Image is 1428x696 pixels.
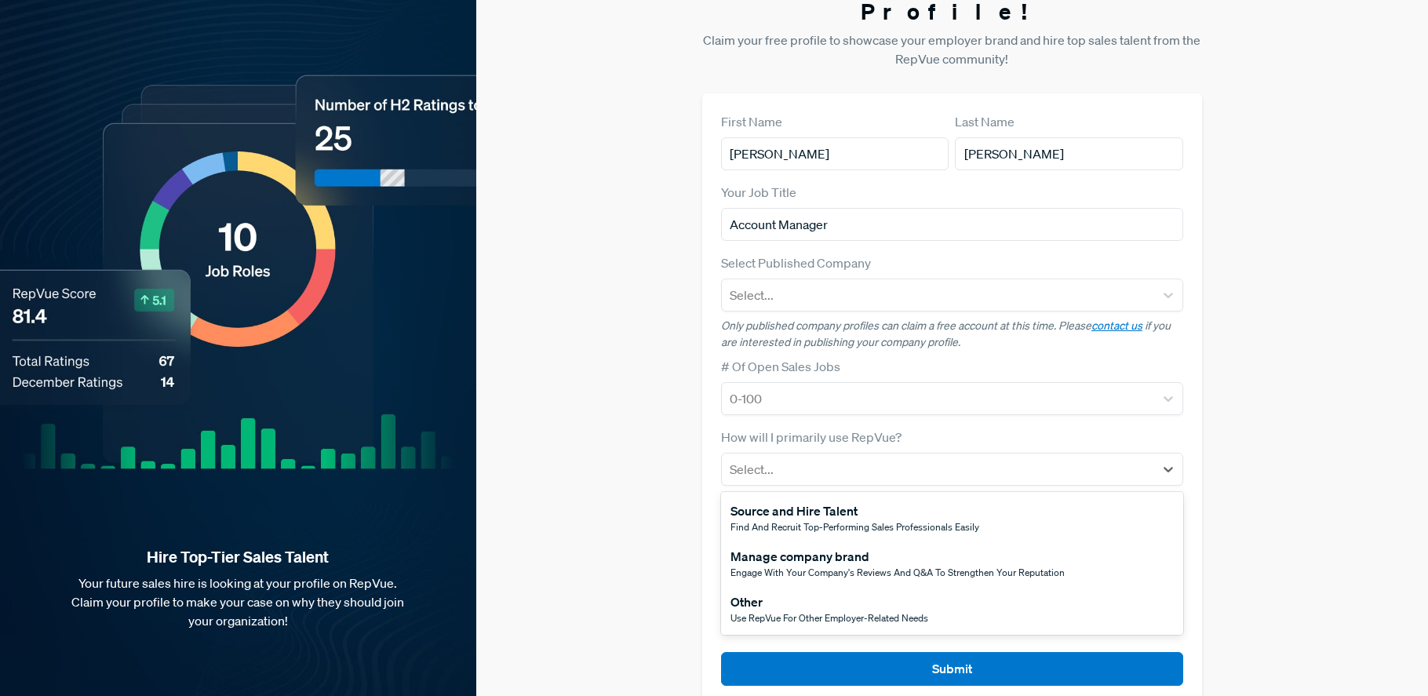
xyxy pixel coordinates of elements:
[721,357,840,376] label: # Of Open Sales Jobs
[730,592,928,611] div: Other
[721,253,871,272] label: Select Published Company
[721,318,1183,351] p: Only published company profiles can claim a free account at this time. Please if you are interest...
[730,611,928,625] span: Use RepVue for other employer-related needs
[730,547,1065,566] div: Manage company brand
[1091,319,1142,333] a: contact us
[721,428,902,446] label: How will I primarily use RepVue?
[721,208,1183,241] input: Title
[721,137,949,170] input: First Name
[25,547,451,567] strong: Hire Top-Tier Sales Talent
[730,501,979,520] div: Source and Hire Talent
[955,137,1183,170] input: Last Name
[721,112,782,131] label: First Name
[702,31,1202,68] p: Claim your free profile to showcase your employer brand and hire top sales talent from the RepVue...
[955,112,1015,131] label: Last Name
[730,566,1065,579] span: Engage with your company's reviews and Q&A to strengthen your reputation
[721,652,1183,686] button: Submit
[730,520,979,534] span: Find and recruit top-performing sales professionals easily
[25,574,451,630] p: Your future sales hire is looking at your profile on RepVue. Claim your profile to make your case...
[721,183,796,202] label: Your Job Title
